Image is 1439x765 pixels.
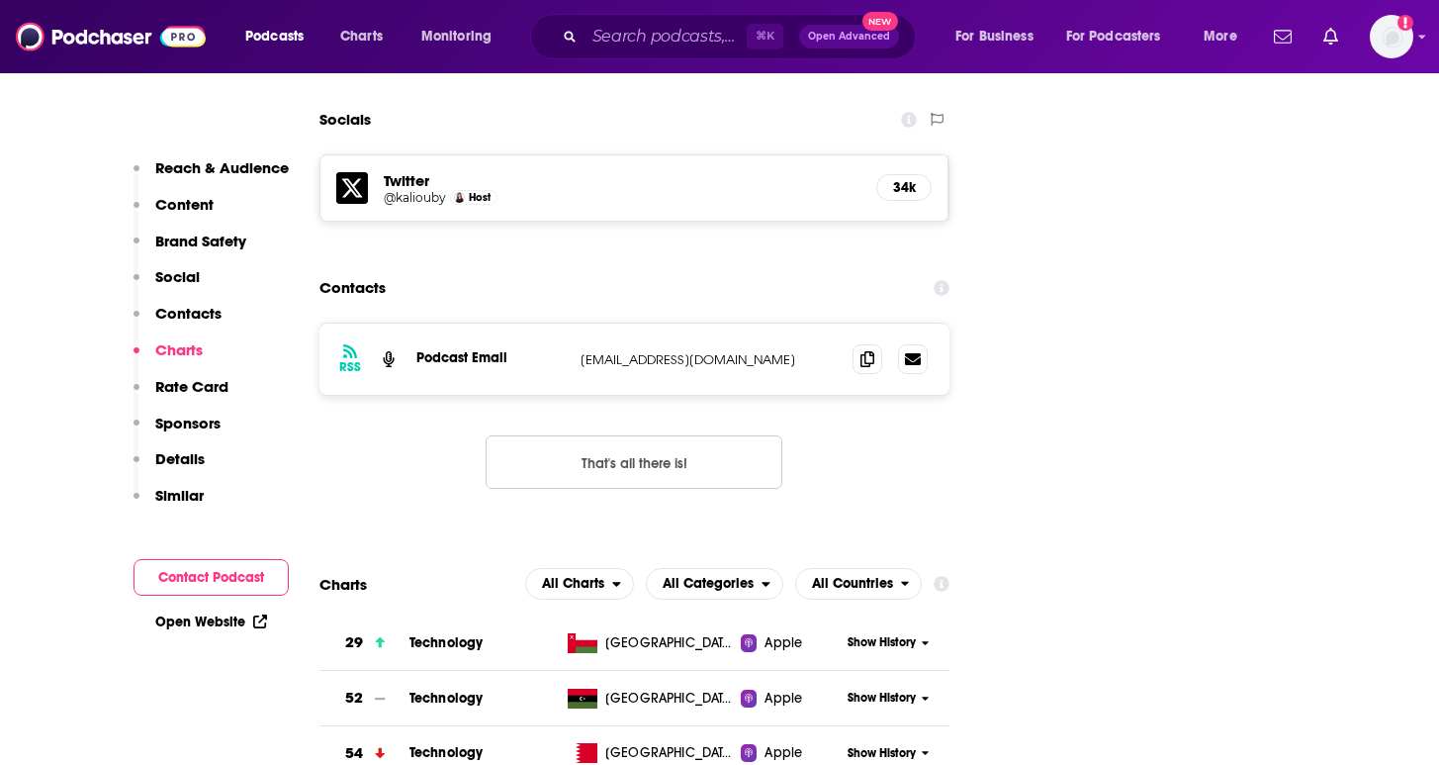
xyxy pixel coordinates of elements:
[1066,23,1161,50] span: For Podcasters
[605,689,734,709] span: Libya
[134,414,221,450] button: Sponsors
[646,568,783,600] button: open menu
[416,349,565,366] p: Podcast Email
[848,690,916,707] span: Show History
[134,267,200,304] button: Social
[585,21,747,52] input: Search podcasts, credits, & more...
[155,232,246,250] p: Brand Safety
[469,191,491,204] span: Host
[955,23,1034,50] span: For Business
[764,633,802,653] span: Apple
[741,689,841,709] a: Apple
[155,195,214,214] p: Content
[549,14,935,59] div: Search podcasts, credits, & more...
[1315,20,1346,53] a: Show notifications dropdown
[407,21,517,52] button: open menu
[795,568,923,600] h2: Countries
[486,435,782,489] button: Nothing here.
[841,745,936,762] button: Show History
[134,304,222,340] button: Contacts
[1190,21,1262,52] button: open menu
[812,577,893,591] span: All Countries
[862,12,898,31] span: New
[525,568,634,600] h2: Platforms
[409,690,484,707] a: Technology
[384,190,446,205] a: @kaliouby
[605,743,734,763] span: Bahrain
[893,179,915,196] h5: 34k
[327,21,395,52] a: Charts
[848,745,916,762] span: Show History
[1370,15,1413,58] span: Logged in as sheridanhoover
[155,158,289,177] p: Reach & Audience
[345,687,363,710] h3: 52
[646,568,783,600] h2: Categories
[339,359,361,375] h3: RSS
[808,32,890,42] span: Open Advanced
[134,486,204,523] button: Similar
[841,634,936,651] button: Show History
[134,340,203,377] button: Charts
[1370,15,1413,58] button: Show profile menu
[134,158,289,195] button: Reach & Audience
[795,568,923,600] button: open menu
[1204,23,1237,50] span: More
[231,21,329,52] button: open menu
[134,559,289,596] button: Contact Podcast
[741,633,841,653] a: Apple
[155,340,203,359] p: Charts
[319,616,409,670] a: 29
[345,742,363,765] h3: 54
[747,24,783,49] span: ⌘ K
[384,171,861,190] h5: Twitter
[663,577,754,591] span: All Categories
[409,744,484,761] a: Technology
[1266,20,1300,53] a: Show notifications dropdown
[134,195,214,232] button: Content
[155,304,222,323] p: Contacts
[319,575,367,594] h2: Charts
[155,267,200,286] p: Social
[1397,15,1413,31] svg: Add a profile image
[134,377,228,414] button: Rate Card
[409,634,484,651] a: Technology
[340,23,383,50] span: Charts
[155,486,204,505] p: Similar
[560,743,741,763] a: [GEOGRAPHIC_DATA]
[155,414,221,432] p: Sponsors
[1370,15,1413,58] img: User Profile
[16,18,206,55] img: Podchaser - Follow, Share and Rate Podcasts
[764,743,802,763] span: Apple
[155,614,267,630] a: Open Website
[1053,21,1190,52] button: open menu
[525,568,634,600] button: open menu
[245,23,304,50] span: Podcasts
[155,449,205,468] p: Details
[560,689,741,709] a: [GEOGRAPHIC_DATA]
[799,25,899,48] button: Open AdvancedNew
[841,690,936,707] button: Show History
[319,101,371,139] h2: Socials
[345,631,363,654] h3: 29
[421,23,492,50] span: Monitoring
[319,269,386,307] h2: Contacts
[741,743,841,763] a: Apple
[764,689,802,709] span: Apple
[155,377,228,396] p: Rate Card
[560,633,741,653] a: [GEOGRAPHIC_DATA]
[581,351,838,368] p: [EMAIL_ADDRESS][DOMAIN_NAME]
[134,449,205,486] button: Details
[848,634,916,651] span: Show History
[134,232,246,268] button: Brand Safety
[605,633,734,653] span: Oman
[542,577,604,591] span: All Charts
[454,192,465,203] img: Rana el Kaliouby
[319,671,409,725] a: 52
[942,21,1058,52] button: open menu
